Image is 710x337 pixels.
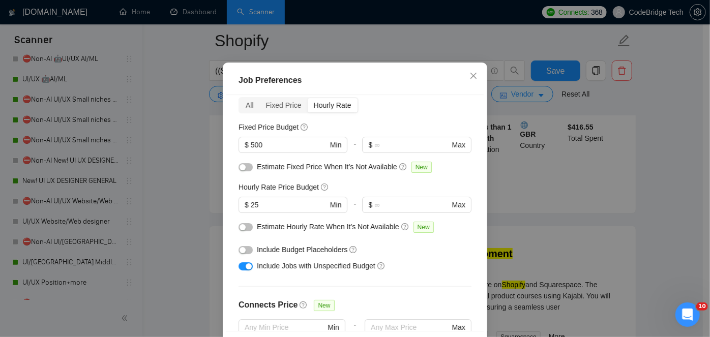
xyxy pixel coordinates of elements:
h5: Fixed Price Budget [239,121,299,133]
span: question-circle [399,163,407,171]
span: Min [328,322,339,333]
span: Include Budget Placeholders [257,246,347,254]
h5: Hourly Rate Price Budget [239,181,319,193]
span: question-circle [301,123,309,131]
span: question-circle [377,262,386,270]
input: Any Min Price [245,322,326,333]
h4: Connects Price [239,299,298,311]
span: Include Jobs with Unspecified Budget [257,262,375,270]
input: 0 [251,139,328,150]
span: Max [452,199,465,210]
span: $ [368,199,372,210]
div: All [240,98,260,112]
div: - [347,137,362,161]
span: question-circle [321,183,329,191]
span: $ [245,139,249,150]
div: Fixed Price [260,98,308,112]
span: $ [368,139,372,150]
div: - [347,197,362,221]
span: New [413,222,434,233]
span: Estimate Hourly Rate When It’s Not Available [257,223,399,231]
span: Estimate Fixed Price When It’s Not Available [257,163,397,171]
div: Job Preferences [239,74,471,86]
iframe: Intercom live chat [675,302,700,327]
span: New [314,300,334,311]
span: close [469,72,478,80]
span: $ [245,199,249,210]
span: Min [330,199,342,210]
input: ∞ [374,139,450,150]
span: Max [452,322,465,333]
input: Any Max Price [371,322,450,333]
span: question-circle [349,246,358,254]
input: 0 [251,199,328,210]
span: 10 [696,302,708,311]
input: ∞ [374,199,450,210]
span: question-circle [300,301,308,309]
span: New [411,162,432,173]
span: Max [452,139,465,150]
span: Min [330,139,342,150]
span: question-circle [401,223,409,231]
div: Hourly Rate [308,98,358,112]
button: Close [460,63,487,90]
